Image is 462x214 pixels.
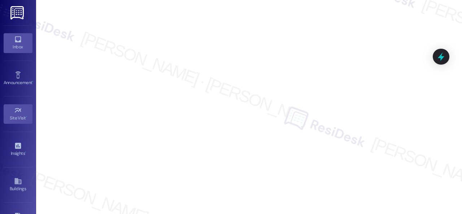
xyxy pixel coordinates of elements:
[4,104,32,124] a: Site Visit •
[4,175,32,195] a: Buildings
[25,150,26,155] span: •
[4,140,32,159] a: Insights •
[26,114,27,119] span: •
[32,79,33,84] span: •
[4,33,32,53] a: Inbox
[10,6,25,19] img: ResiDesk Logo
